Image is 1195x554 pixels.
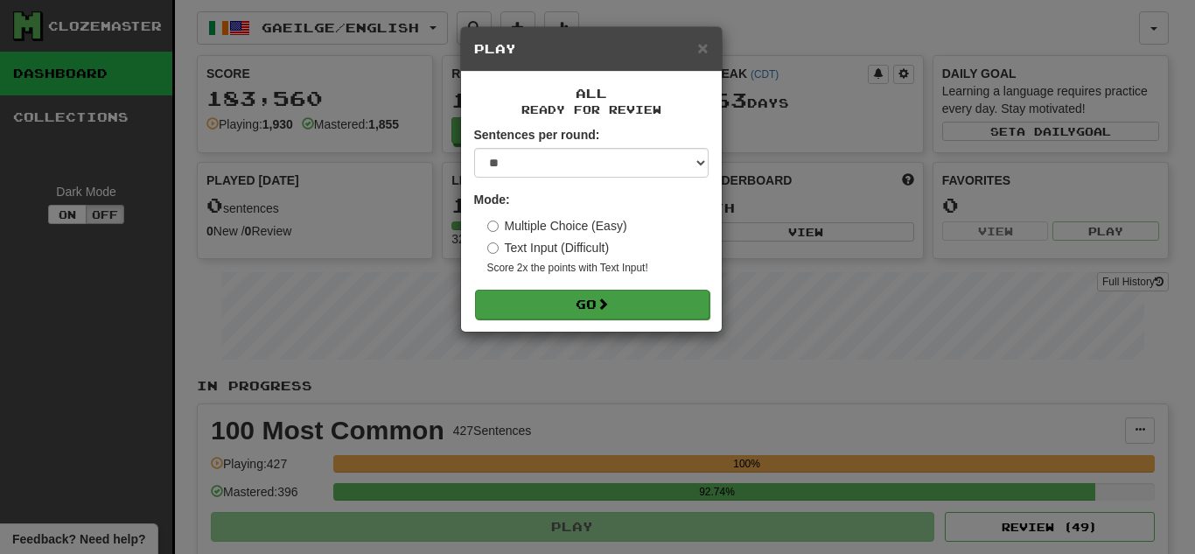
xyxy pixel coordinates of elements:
[697,39,708,57] button: Close
[487,261,709,276] small: Score 2x the points with Text Input !
[487,221,499,232] input: Multiple Choice (Easy)
[576,86,607,101] span: All
[475,290,709,319] button: Go
[474,193,510,207] strong: Mode:
[697,38,708,58] span: ×
[487,239,610,256] label: Text Input (Difficult)
[474,126,600,144] label: Sentences per round:
[474,40,709,58] h5: Play
[474,102,709,117] small: Ready for Review
[487,242,499,254] input: Text Input (Difficult)
[487,217,627,235] label: Multiple Choice (Easy)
